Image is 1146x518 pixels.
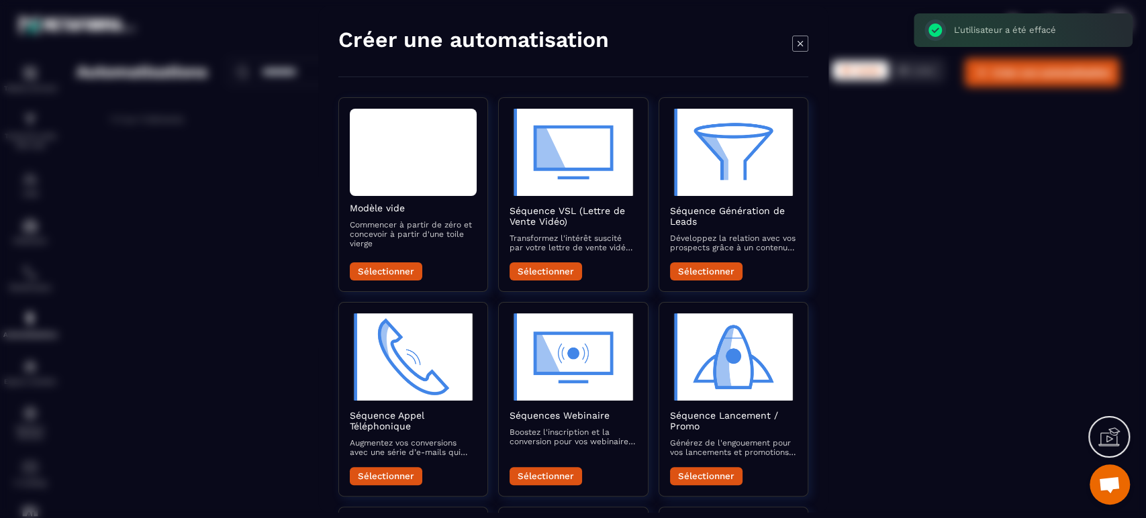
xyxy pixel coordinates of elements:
[510,205,636,227] h2: Séquence VSL (Lettre de Vente Vidéo)
[669,109,796,196] img: automation-objective-icon
[350,203,477,213] h2: Modèle vide
[1090,464,1130,505] div: Ouvrir le chat
[350,467,422,485] button: Sélectionner
[669,410,796,431] h2: Séquence Lancement / Promo
[510,234,636,252] p: Transformez l'intérêt suscité par votre lettre de vente vidéo en actions concrètes avec des e-mai...
[510,262,582,280] button: Sélectionner
[669,438,796,457] p: Générez de l'engouement pour vos lancements et promotions avec une séquence d’e-mails captivante ...
[510,313,636,401] img: automation-objective-icon
[510,427,636,446] p: Boostez l'inscription et la conversion pour vos webinaires avec des e-mails qui informent, rappel...
[510,109,636,196] img: automation-objective-icon
[510,467,582,485] button: Sélectionner
[350,410,477,431] h2: Séquence Appel Téléphonique
[669,262,742,280] button: Sélectionner
[669,467,742,485] button: Sélectionner
[669,313,796,401] img: automation-objective-icon
[510,410,636,421] h2: Séquences Webinaire
[350,220,477,248] p: Commencer à partir de zéro et concevoir à partir d'une toile vierge
[669,205,796,227] h2: Séquence Génération de Leads
[350,313,477,401] img: automation-objective-icon
[350,438,477,457] p: Augmentez vos conversions avec une série d’e-mails qui préparent et suivent vos appels commerciaux
[338,26,609,53] h4: Créer une automatisation
[350,262,422,280] button: Sélectionner
[669,234,796,252] p: Développez la relation avec vos prospects grâce à un contenu attractif qui les accompagne vers la...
